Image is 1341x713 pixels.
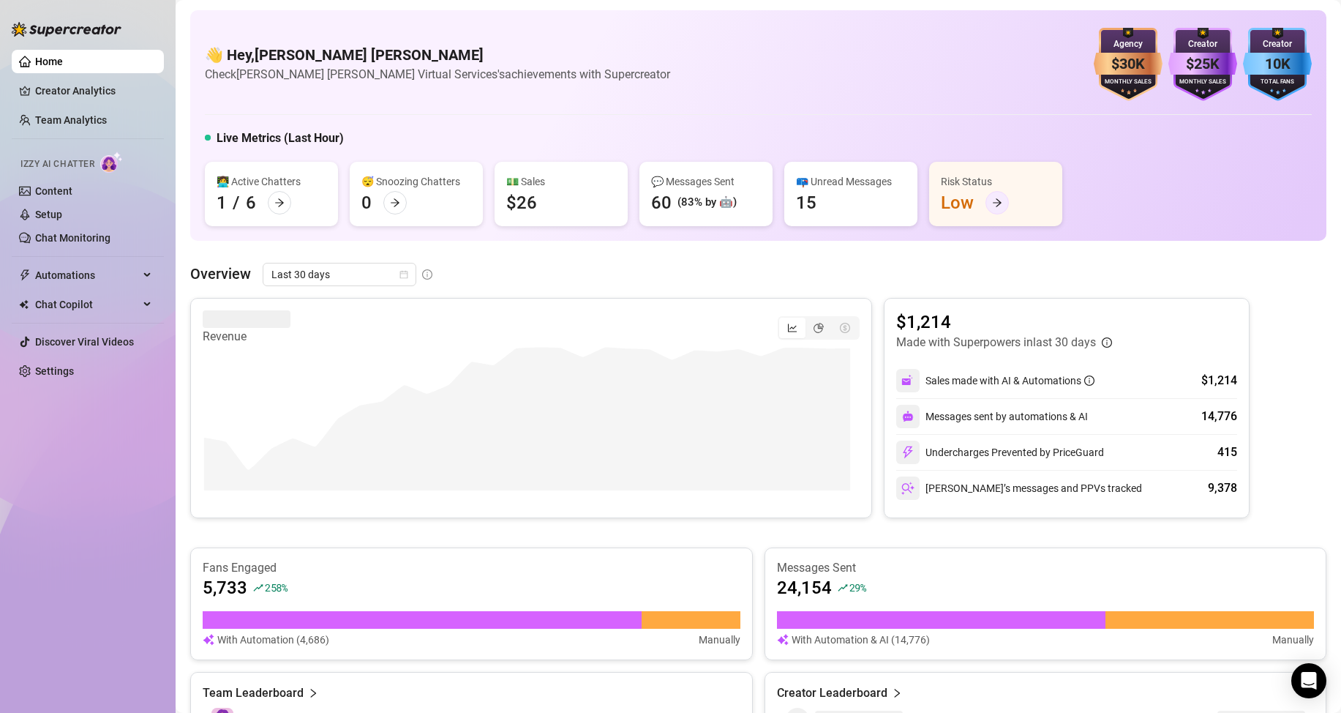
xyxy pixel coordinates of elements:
[271,264,407,285] span: Last 30 days
[777,632,789,648] img: svg%3e
[787,323,797,333] span: line-chart
[1084,376,1094,386] span: info-circle
[12,22,121,37] img: logo-BBDzfeDw.svg
[902,411,914,422] img: svg%3e
[992,198,1002,208] span: arrow-right
[777,576,832,600] article: 24,154
[217,130,344,147] h5: Live Metrics (Last Hour)
[35,232,110,244] a: Chat Monitoring
[796,173,906,190] div: 📪 Unread Messages
[35,79,152,102] a: Creator Analytics
[677,194,737,212] div: (83% by 🤖)
[814,323,824,333] span: pie-chart
[19,299,29,310] img: Chat Copilot
[651,191,672,214] div: 60
[203,560,740,576] article: Fans Engaged
[203,684,304,702] article: Team Leaderboard
[941,173,1051,190] div: Risk Status
[778,316,860,340] div: segmented control
[35,264,139,287] span: Automations
[896,477,1142,500] div: [PERSON_NAME]’s messages and PPVs tracked
[203,632,214,648] img: svg%3e
[896,405,1088,428] div: Messages sent by automations & AI
[1094,28,1162,101] img: bronze-badge-qSZam9Wu.svg
[1094,53,1162,75] div: $30K
[925,373,1094,389] div: Sales made with AI & Automations
[896,441,1104,464] div: Undercharges Prevented by PriceGuard
[35,114,107,126] a: Team Analytics
[35,56,63,67] a: Home
[651,173,761,190] div: 💬 Messages Sent
[390,198,400,208] span: arrow-right
[1168,78,1237,87] div: Monthly Sales
[100,152,123,173] img: AI Chatter
[217,191,227,214] div: 1
[1168,28,1237,101] img: purple-badge-B9DA21FR.svg
[1272,632,1314,648] article: Manually
[1201,408,1237,425] div: 14,776
[901,374,914,387] img: svg%3e
[1243,78,1312,87] div: Total Fans
[849,581,866,594] span: 29 %
[792,632,930,648] article: With Automation & AI (14,776)
[838,583,848,593] span: rise
[796,191,816,214] div: 15
[1102,337,1112,348] span: info-circle
[777,560,1315,576] article: Messages Sent
[506,191,537,214] div: $26
[1094,37,1162,51] div: Agency
[20,157,94,171] span: Izzy AI Chatter
[361,173,471,190] div: 😴 Snoozing Chatters
[901,482,914,495] img: svg%3e
[203,328,290,346] article: Revenue
[699,632,740,648] article: Manually
[892,684,902,702] span: right
[1243,37,1312,51] div: Creator
[1243,28,1312,101] img: blue-badge-DgoSNQY1.svg
[19,269,31,281] span: thunderbolt
[35,365,74,377] a: Settings
[246,191,256,214] div: 6
[422,269,432,280] span: info-circle
[901,446,914,459] img: svg%3e
[896,334,1096,351] article: Made with Superpowers in last 30 days
[205,45,670,65] h4: 👋 Hey, [PERSON_NAME] [PERSON_NAME]
[1201,372,1237,389] div: $1,214
[274,198,285,208] span: arrow-right
[1208,479,1237,497] div: 9,378
[399,270,408,279] span: calendar
[35,336,134,348] a: Discover Viral Videos
[777,684,887,702] article: Creator Leaderboard
[1094,78,1162,87] div: Monthly Sales
[35,209,62,220] a: Setup
[1291,663,1326,698] div: Open Intercom Messenger
[1168,53,1237,75] div: $25K
[896,310,1112,334] article: $1,214
[217,173,326,190] div: 👩‍💻 Active Chatters
[203,576,247,600] article: 5,733
[361,191,372,214] div: 0
[190,263,251,285] article: Overview
[35,185,72,197] a: Content
[265,581,288,594] span: 258 %
[253,583,263,593] span: rise
[1243,53,1312,75] div: 10K
[1217,444,1237,461] div: 415
[1168,37,1237,51] div: Creator
[840,323,850,333] span: dollar-circle
[205,65,670,83] article: Check [PERSON_NAME] [PERSON_NAME] Virtual Services's achievements with Supercreator
[217,632,329,648] article: With Automation (4,686)
[506,173,616,190] div: 💵 Sales
[308,684,318,702] span: right
[35,293,139,316] span: Chat Copilot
